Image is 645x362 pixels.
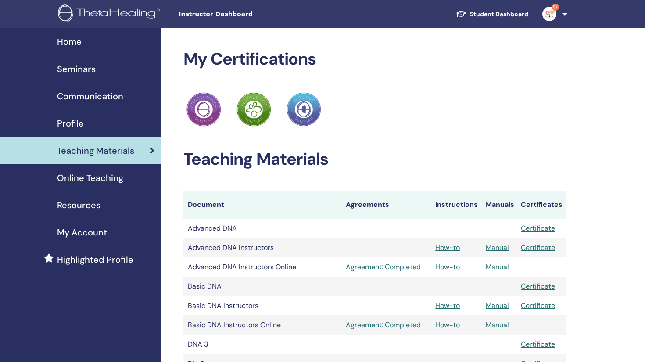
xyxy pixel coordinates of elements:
span: Communication [57,90,123,103]
td: Basic DNA Instructors Online [183,315,341,335]
a: Manual [486,301,509,310]
span: Home [57,35,82,48]
span: Highlighted Profile [57,253,133,266]
td: Advanced DNA [183,219,341,238]
td: Advanced DNA Instructors [183,238,341,257]
a: Certificate [521,243,555,252]
a: Student Dashboard [449,6,535,22]
a: How-to [435,262,460,271]
img: Practitioner [186,92,221,127]
a: How-to [435,243,460,252]
a: Manual [486,243,509,252]
h2: Teaching Materials [183,149,566,170]
span: Teaching Materials [57,144,134,157]
h2: My Certifications [183,49,566,69]
th: Manuals [481,191,516,219]
th: Instructions [431,191,481,219]
a: Agreement: Completed [346,262,427,272]
th: Certificates [516,191,566,219]
span: Profile [57,117,84,130]
a: How-to [435,320,460,329]
a: Certificate [521,282,555,291]
span: My Account [57,226,107,239]
a: Manual [486,262,509,271]
span: Seminars [57,62,96,76]
td: Basic DNA [183,277,341,296]
span: Resources [57,199,100,212]
th: Agreements [341,191,431,219]
span: 9+ [552,4,559,11]
td: DNA 3 [183,335,341,354]
td: Basic DNA Instructors [183,296,341,315]
img: logo.png [58,4,163,24]
td: Advanced DNA Instructors Online [183,257,341,277]
th: Document [183,191,341,219]
a: Certificate [521,301,555,310]
a: Manual [486,320,509,329]
a: Certificate [521,340,555,349]
a: How-to [435,301,460,310]
span: Instructor Dashboard [179,10,310,19]
a: Certificate [521,224,555,233]
span: Online Teaching [57,171,123,185]
img: default.jpg [542,7,556,21]
img: graduation-cap-white.svg [456,10,466,18]
img: Practitioner [287,92,321,127]
img: Practitioner [236,92,271,127]
a: Agreement: Completed [346,320,427,330]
